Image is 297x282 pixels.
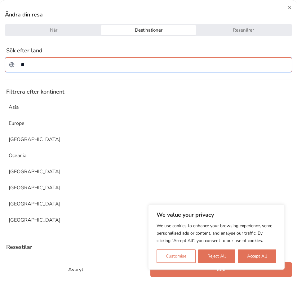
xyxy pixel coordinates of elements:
[9,136,60,143] p: [GEOGRAPHIC_DATA]
[9,168,60,175] p: [GEOGRAPHIC_DATA]
[150,262,292,277] button: Klar
[196,25,291,35] button: Travelers
[9,216,60,224] p: [GEOGRAPHIC_DATA]
[5,46,292,55] p: Sök efter land
[17,59,288,71] input: Sök efter ett land
[9,120,24,127] p: Europe
[9,184,60,192] p: [GEOGRAPHIC_DATA]
[9,104,19,111] p: Asia
[9,200,60,208] p: [GEOGRAPHIC_DATA]
[6,25,101,35] button: When
[5,262,147,277] button: Avbryt
[9,152,26,159] p: Oceania
[6,87,64,96] p: Filtrera efter kontinent
[5,243,292,251] p: Resestilar
[101,25,196,35] button: Destinations
[5,10,292,19] h2: Ändra din resa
